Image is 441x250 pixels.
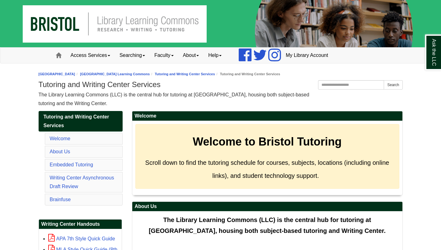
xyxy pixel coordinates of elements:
a: [GEOGRAPHIC_DATA] [39,72,75,76]
nav: breadcrumb [39,71,403,77]
a: Embedded Tutoring [50,162,93,167]
h2: About Us [132,202,402,211]
a: My Library Account [281,48,333,63]
h2: Welcome [132,111,402,121]
a: Tutoring and Writing Center Services [39,111,123,132]
a: Welcome [50,136,70,141]
a: APA 7th Style Quick Guide [48,236,115,241]
span: The Library Learning Commons (LLC) is the central hub for tutoring at [GEOGRAPHIC_DATA], housing ... [149,216,386,234]
a: Faculty [150,48,178,63]
a: Tutoring and Writing Center Services [155,72,215,76]
a: Help [204,48,226,63]
a: Brainfuse [50,197,71,202]
span: The Library Learning Commons (LLC) is the central hub for tutoring at [GEOGRAPHIC_DATA], housing ... [39,92,309,106]
a: About Us [50,149,70,154]
a: [GEOGRAPHIC_DATA] Learning Commons [80,72,150,76]
a: Writing Center Asynchronous Draft Review [50,175,114,189]
h1: Tutoring and Writing Center Services [39,80,403,89]
strong: Welcome to Bristol Tutoring [193,135,342,148]
li: Tutoring and Writing Center Services [215,71,280,77]
button: Search [384,80,402,90]
a: Access Services [66,48,115,63]
a: Searching [115,48,150,63]
h2: Writing Center Handouts [39,220,122,229]
span: Scroll down to find the tutoring schedule for courses, subjects, locations (including online link... [145,159,389,179]
a: About [178,48,204,63]
span: Tutoring and Writing Center Services [44,114,109,128]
